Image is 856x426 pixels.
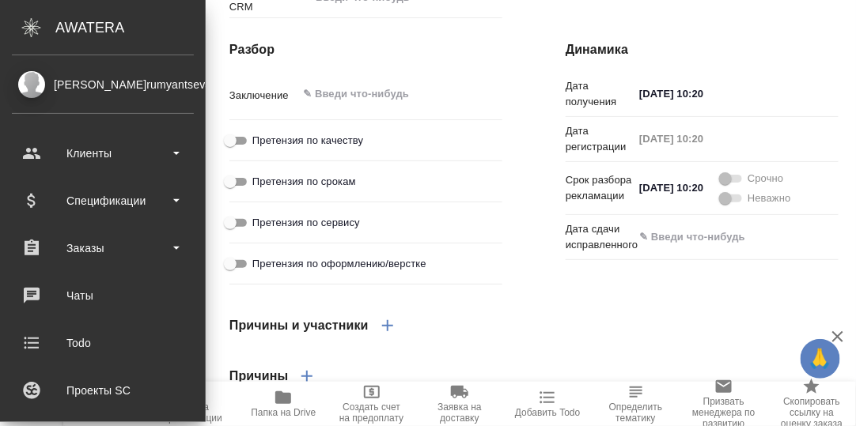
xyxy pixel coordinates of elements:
a: Чаты [4,276,202,315]
button: Заявка на доставку [415,382,503,426]
div: Заказы [12,236,194,260]
button: Добавить Todo [504,382,592,426]
div: Клиенты [12,141,194,165]
input: ✎ Введи что-нибудь [634,225,772,248]
h4: Причины [229,367,288,386]
button: Папка на Drive [240,382,328,426]
span: Папка на Drive [251,407,316,418]
div: AWATERA [55,12,206,43]
div: Чаты [12,284,194,307]
h4: Причины и участники [229,316,369,335]
span: Определить тематику [601,401,670,424]
input: ✎ Введи что-нибудь [634,82,772,105]
button: Добавить [288,357,326,395]
span: Срочно [748,171,783,187]
span: 🙏 [807,342,834,375]
p: Дата сдачи исправленного [566,221,634,253]
button: Призвать менеджера по развитию [680,382,767,426]
button: 🙏 [801,339,840,379]
button: Создать счет на предоплату [328,382,415,426]
div: Проекты SC [12,379,194,402]
span: Заявка на доставку [425,401,494,424]
a: Проекты SC [4,371,202,410]
h4: Динамика [566,40,839,59]
div: Спецификации [12,189,194,213]
h4: Разбор [229,40,502,59]
span: Неважно [748,190,791,206]
input: Пустое поле [634,127,772,150]
div: Todo [12,331,194,355]
input: ✎ Введи что-нибудь [634,176,725,199]
span: Претензия по сервису [252,215,360,231]
p: Дата получения [566,78,634,110]
button: Определить тематику [592,382,680,426]
span: Претензия по качеству [252,133,363,149]
span: Добавить Todo [515,407,580,418]
span: Претензия по срокам [252,174,356,190]
button: Скопировать ссылку на оценку заказа [768,382,856,426]
a: Todo [4,323,202,363]
div: [PERSON_NAME]rumyantseva [12,76,194,93]
p: Заключение [229,88,297,104]
span: Создать счет на предоплату [337,401,406,424]
p: Дата регистрации [566,123,634,155]
button: Добавить [369,307,407,345]
span: Претензия по оформлению/верстке [252,256,426,272]
p: Срок разбора рекламации [566,172,634,204]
